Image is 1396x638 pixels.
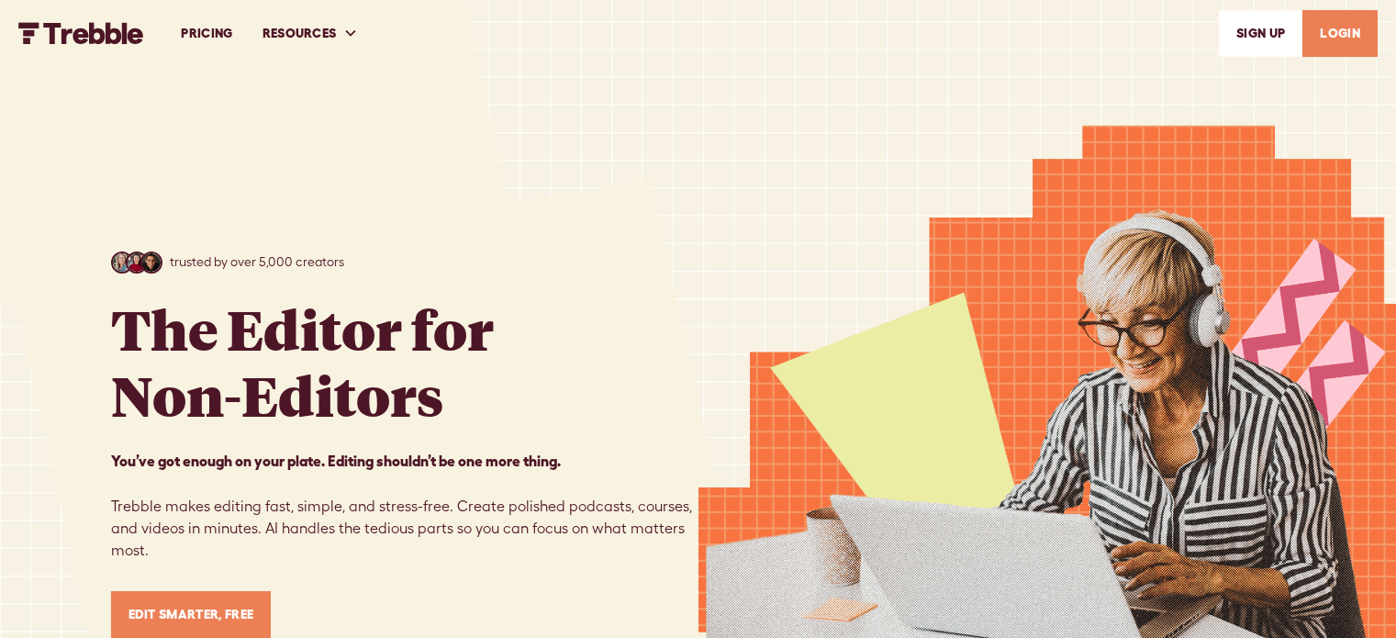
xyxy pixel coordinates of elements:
[170,252,344,272] p: trusted by over 5,000 creators
[111,296,494,428] h1: The Editor for Non-Editors
[248,2,374,65] div: RESOURCES
[111,453,561,469] strong: You’ve got enough on your plate. Editing shouldn’t be one more thing. ‍
[18,22,144,44] a: home
[111,450,698,562] p: Trebble makes editing fast, simple, and stress-free. Create polished podcasts, courses, and video...
[1302,10,1378,57] a: LOGIN
[166,2,247,65] a: PRICING
[1219,10,1302,57] a: SIGn UP
[262,24,337,43] div: RESOURCES
[111,591,272,638] a: Edit Smarter, Free
[18,22,144,44] img: Trebble FM Logo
